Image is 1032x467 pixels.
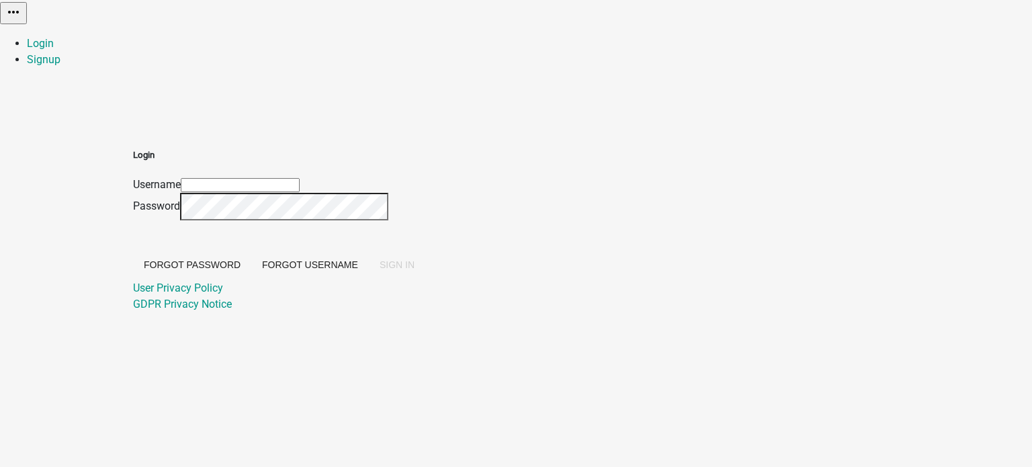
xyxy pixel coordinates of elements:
[27,37,54,50] a: Login
[380,259,415,270] span: SIGN IN
[133,298,232,310] a: GDPR Privacy Notice
[133,253,251,277] button: Forgot Password
[251,253,369,277] button: Forgot Username
[133,282,223,294] a: User Privacy Policy
[133,148,425,162] h5: Login
[133,178,181,191] label: Username
[133,200,180,212] label: Password
[27,53,60,66] a: Signup
[369,253,425,277] button: SIGN IN
[5,4,21,20] i: more_horiz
